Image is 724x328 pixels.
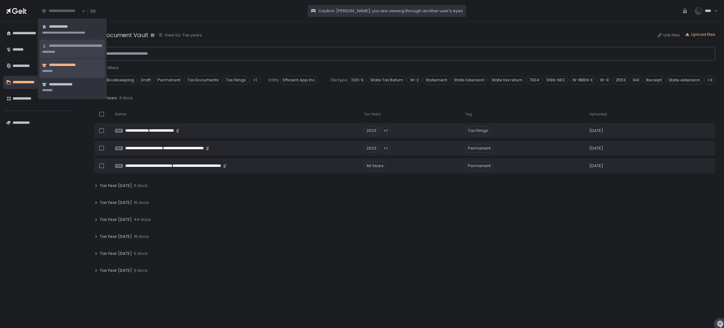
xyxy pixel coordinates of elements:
span: Uploaded [589,112,607,117]
span: 1099-NEC [543,76,568,85]
span: Tax Filings [223,76,249,85]
div: All Years [364,161,386,170]
span: [DATE] [589,128,603,134]
span: [DATE] [589,145,603,151]
div: 2023 [364,126,379,135]
span: Permanent [155,76,183,85]
div: +1 [250,76,260,85]
span: 0 docs [134,268,148,273]
span: File type [331,77,347,83]
div: Search for option [38,4,85,18]
span: State tax return [489,76,525,85]
span: All Years [100,95,117,101]
button: Link files [657,32,680,38]
span: 2553 [613,76,629,85]
span: Tax Year [DATE] [100,268,132,273]
span: State Extension [451,76,488,85]
span: Tax Year [DATE] [100,251,132,256]
span: 0 docs [134,183,148,189]
span: W-8BEN-E [570,76,596,85]
button: Upload files [685,32,715,37]
span: Receipt [643,76,665,85]
span: 3 docs [119,95,133,101]
span: 18 docs [134,234,149,239]
span: Tax Years [364,112,381,117]
button: View by: Tax years [158,32,202,38]
span: Permanent [465,161,494,170]
span: Statement [423,76,450,85]
div: 2023 [364,144,379,153]
div: +1 [381,144,390,153]
span: Caution: [PERSON_NAME], you are viewing through another user's eyes [318,8,463,14]
span: Name [115,112,126,117]
span: W-9 [597,76,612,85]
span: Tag [465,112,472,117]
span: Tax Year [DATE] [100,200,132,205]
span: Bookkeeping [104,76,137,85]
span: Draft [138,76,154,85]
h1: Document Vault [102,31,148,39]
span: 7004 [527,76,542,85]
span: Tax Year [DATE] [100,217,132,222]
span: 16 docs [134,200,149,205]
div: +3 [704,76,715,85]
input: Search for option [42,8,81,14]
span: 44 docs [134,217,151,222]
span: Entity [268,77,279,83]
span: State extension [666,76,703,85]
span: Tax Filings [465,126,491,135]
span: Tax Documents [185,76,222,85]
span: Tax Year [DATE] [100,234,132,239]
span: 0 docs [134,251,148,256]
div: +1 [381,126,390,135]
span: [DATE] [589,163,603,169]
span: Efficient App Inc [280,76,318,85]
span: 941 [630,76,642,85]
span: W-2 [407,76,422,85]
span: Permanent [465,144,494,153]
span: State Tax Return [368,76,406,85]
span: 1120-S [348,76,366,85]
span: Tax Year [DATE] [100,183,132,189]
